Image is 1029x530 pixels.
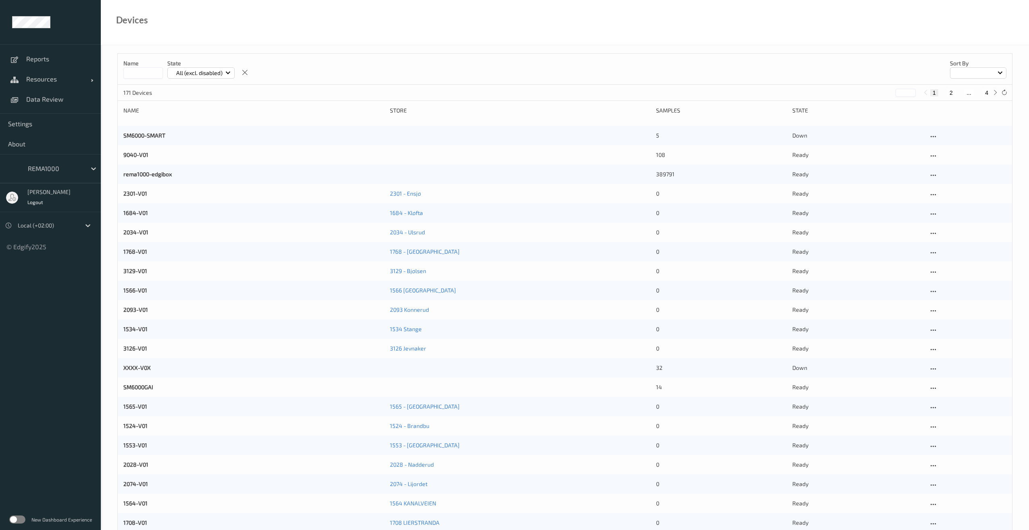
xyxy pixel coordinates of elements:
button: ... [964,89,974,96]
button: 1 [930,89,938,96]
p: ready [792,209,923,217]
a: 1566 [GEOGRAPHIC_DATA] [390,287,456,294]
div: 0 [656,519,786,527]
a: 1684-V01 [123,209,148,216]
a: 1524 - Brandbu [390,422,429,429]
a: 3126-V01 [123,345,147,352]
p: ready [792,286,923,294]
a: 1566-V01 [123,287,147,294]
a: 2093 Konnerud [390,306,429,313]
a: SM6000-SMART [123,132,165,139]
a: 9040-V01 [123,151,148,158]
a: 1553-V01 [123,442,147,449]
p: ready [792,499,923,507]
div: 0 [656,403,786,411]
a: 1708 LIERSTRANDA [390,519,440,526]
p: ready [792,190,923,198]
a: 3126 Jevnaker [390,345,426,352]
p: ready [792,480,923,488]
a: rema1000-edgibox [123,171,172,177]
a: 2034-V01 [123,229,148,236]
a: 3129-V01 [123,267,147,274]
div: 32 [656,364,786,372]
div: 0 [656,422,786,430]
a: 1534 Stange [390,326,422,332]
p: Name [123,59,163,67]
div: Devices [116,16,148,24]
a: 1565 - [GEOGRAPHIC_DATA] [390,403,460,410]
p: ready [792,151,923,159]
p: down [792,364,923,372]
p: ready [792,170,923,178]
a: 1553 - [GEOGRAPHIC_DATA] [390,442,460,449]
div: 0 [656,461,786,469]
div: 0 [656,248,786,256]
a: 1768 - [GEOGRAPHIC_DATA] [390,248,460,255]
a: 1564-V01 [123,500,148,507]
a: 1684 - Kløfta [390,209,423,216]
div: 0 [656,344,786,353]
p: ready [792,248,923,256]
a: 2074-V01 [123,480,148,487]
p: ready [792,461,923,469]
div: Name [123,106,384,115]
p: State [167,59,235,67]
a: 2093-V01 [123,306,148,313]
p: All (excl. disabled) [173,69,225,77]
p: ready [792,383,923,391]
p: ready [792,344,923,353]
a: 1708-V01 [123,519,147,526]
a: 2301-V01 [123,190,147,197]
a: 2301 - Ensjø [390,190,421,197]
div: Samples [656,106,786,115]
p: ready [792,325,923,333]
button: 2 [947,89,955,96]
p: Sort by [950,59,1006,67]
div: 0 [656,441,786,449]
p: ready [792,519,923,527]
a: 2074 - Lijordet [390,480,427,487]
div: 0 [656,209,786,217]
a: 2028-V01 [123,461,148,468]
button: 4 [983,89,991,96]
p: down [792,131,923,140]
div: 0 [656,480,786,488]
a: 3129 - Bjølsen [390,267,426,274]
a: SM6000GAI [123,384,153,390]
p: 171 Devices [123,89,184,97]
div: 0 [656,190,786,198]
div: State [792,106,923,115]
p: ready [792,267,923,275]
div: 0 [656,286,786,294]
p: ready [792,403,923,411]
div: Store [390,106,651,115]
p: ready [792,306,923,314]
a: 1565-V01 [123,403,147,410]
p: ready [792,441,923,449]
div: 389791 [656,170,786,178]
div: 0 [656,499,786,507]
a: 1768-V01 [123,248,147,255]
a: 1534-V01 [123,326,148,332]
p: ready [792,422,923,430]
div: 0 [656,228,786,236]
a: 2028 - Nadderud [390,461,434,468]
div: 0 [656,267,786,275]
div: 108 [656,151,786,159]
div: 14 [656,383,786,391]
div: 0 [656,306,786,314]
a: 2034 - Ulsrud [390,229,425,236]
a: 1564 KANALVEIEN [390,500,436,507]
div: 5 [656,131,786,140]
a: 1524-V01 [123,422,148,429]
a: XXXX-V0X [123,364,151,371]
p: ready [792,228,923,236]
div: 0 [656,325,786,333]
